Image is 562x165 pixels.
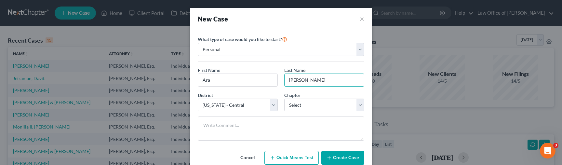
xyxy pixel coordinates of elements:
[198,67,220,73] span: First Name
[198,15,228,23] strong: New Case
[198,74,277,86] input: Enter First Name
[540,143,555,158] iframe: Intercom live chat
[360,14,364,23] button: ×
[321,151,364,165] button: Create Case
[285,74,364,86] input: Enter Last Name
[198,92,213,98] span: District
[233,151,262,164] button: Cancel
[284,67,305,73] span: Last Name
[284,92,301,98] span: Chapter
[264,151,319,165] button: Quick Means Test
[553,143,558,148] span: 3
[198,35,287,43] label: What type of case would you like to start?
